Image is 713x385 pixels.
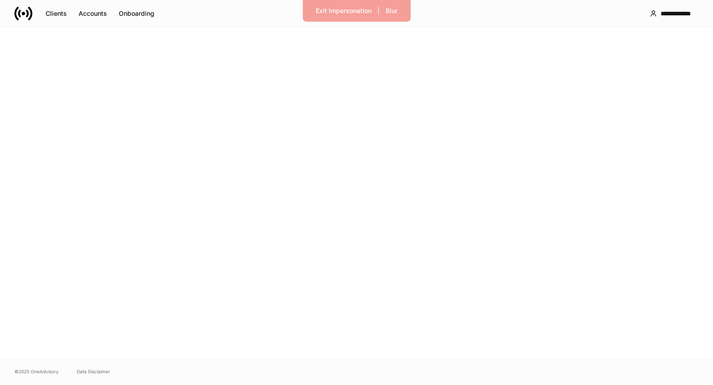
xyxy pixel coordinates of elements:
div: Exit Impersonation [316,6,372,15]
span: © 2025 OneAdvisory [14,368,59,375]
a: Data Disclaimer [77,368,110,375]
div: Clients [46,9,67,18]
div: Onboarding [119,9,154,18]
button: Onboarding [113,6,160,21]
button: Exit Impersonation [310,4,377,18]
button: Blur [380,4,403,18]
button: Accounts [73,6,113,21]
div: Blur [386,6,397,15]
button: Clients [40,6,73,21]
div: Accounts [79,9,107,18]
